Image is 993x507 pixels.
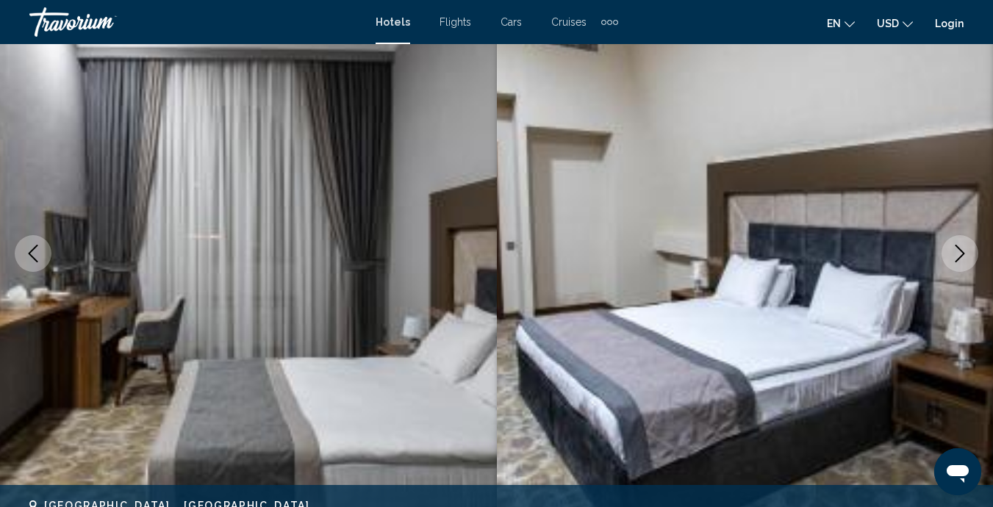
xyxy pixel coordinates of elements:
[29,7,361,37] a: Travorium
[501,16,522,28] a: Cars
[601,10,618,34] button: Extra navigation items
[551,16,587,28] a: Cruises
[935,18,964,29] a: Login
[942,235,978,272] button: Next image
[15,235,51,272] button: Previous image
[877,12,913,34] button: Change currency
[934,448,981,495] iframe: Кнопка, открывающая окно обмена сообщениями; идет разговор
[376,16,410,28] a: Hotels
[827,12,855,34] button: Change language
[827,18,841,29] ya-tr-span: en
[440,16,471,28] a: Flights
[877,18,899,29] ya-tr-span: USD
